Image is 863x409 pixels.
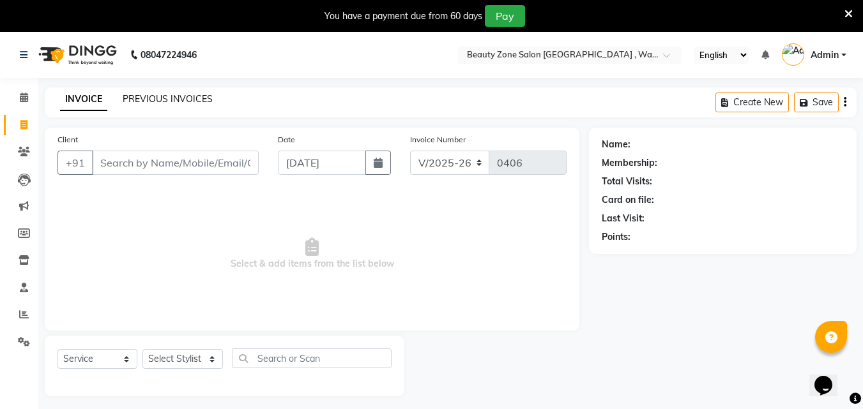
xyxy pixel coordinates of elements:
input: Search by Name/Mobile/Email/Code [92,151,259,175]
input: Search or Scan [233,348,392,368]
button: Create New [715,93,789,112]
div: Total Visits: [602,175,652,188]
span: Admin [811,48,839,62]
label: Invoice Number [410,134,466,145]
a: INVOICE [60,88,107,111]
div: Membership: [602,156,657,170]
b: 08047224946 [141,37,197,73]
label: Client [57,134,78,145]
button: Save [794,93,839,112]
span: Select & add items from the list below [57,190,567,318]
div: Last Visit: [602,212,645,225]
a: PREVIOUS INVOICES [123,93,213,105]
button: Pay [485,5,525,27]
div: Card on file: [602,193,654,207]
div: Name: [602,138,630,151]
img: logo [33,37,120,73]
img: Admin [782,43,804,66]
button: +91 [57,151,93,175]
div: You have a payment due from 60 days [325,10,482,23]
label: Date [278,134,295,145]
iframe: chat widget [809,358,850,396]
div: Points: [602,230,630,244]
